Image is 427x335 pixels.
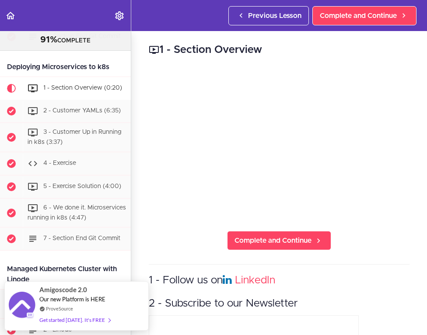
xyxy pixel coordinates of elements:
[312,6,416,25] a: Complete and Continue
[39,285,87,295] span: Amigoscode 2.0
[40,35,57,44] span: 91%
[43,108,121,114] span: 2 - Customer YAMLs (6:35)
[320,10,397,21] span: Complete and Continue
[149,297,409,311] h3: 2 - Subscribe to our Newsletter
[234,235,311,246] span: Complete and Continue
[149,273,409,288] h3: 1 - Follow us on
[149,70,409,217] iframe: Video Player
[46,305,73,312] a: ProveSource
[9,292,35,320] img: provesource social proof notification image
[11,35,120,46] div: COMPLETE
[235,275,275,286] a: LinkedIn
[39,296,105,303] span: Our new Platform is HERE
[28,205,126,221] span: 6 - We done it. Microservices running in k8s (4:47)
[227,231,331,250] a: Complete and Continue
[43,236,120,242] span: 7 - Section End Git Commit
[28,129,121,145] span: 3 - Customer Up in Running in k8s (3:37)
[43,183,121,189] span: 5 - Exercise Solution (4:00)
[114,10,125,21] svg: Settings Menu
[248,10,301,21] span: Previous Lesson
[149,42,409,57] h2: 1 - Section Overview
[43,85,122,91] span: 1 - Section Overview (0:20)
[5,10,16,21] svg: Back to course curriculum
[43,160,76,166] span: 4 - Exercise
[39,315,110,325] div: Get started [DATE]. It's FREE
[228,6,309,25] a: Previous Lesson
